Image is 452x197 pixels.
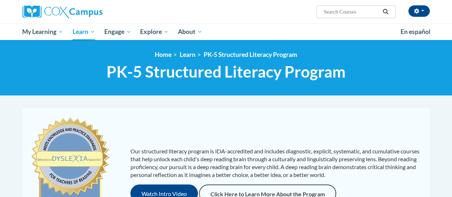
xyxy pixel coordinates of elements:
[104,28,131,36] span: Engage
[100,24,136,40] a: Engage
[323,8,380,16] input: Search Courses
[23,5,151,18] a: Cox Campus
[135,24,173,40] a: Explore
[380,8,391,16] button: Search
[22,28,63,36] span: My Learning
[178,28,202,36] span: About
[204,51,297,58] a: PK-5 Structured Literacy Program
[140,28,169,36] span: Explore
[408,5,430,17] button: Account Settings
[23,5,103,18] img: Cox Campus
[155,51,172,58] a: Home
[73,28,95,36] span: Learn
[68,24,100,40] a: Learn
[106,62,346,81] span: PK-5 Structured Literacy Program
[180,51,195,58] a: Learn
[17,24,435,40] div: Main menu
[396,24,435,39] a: En español
[173,24,207,40] a: About
[401,28,431,35] span: En español
[130,147,423,179] p: Our structured literacy program is IDA-accredited and includes diagnostic, explicit, systematic, ...
[18,24,68,40] a: My Learning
